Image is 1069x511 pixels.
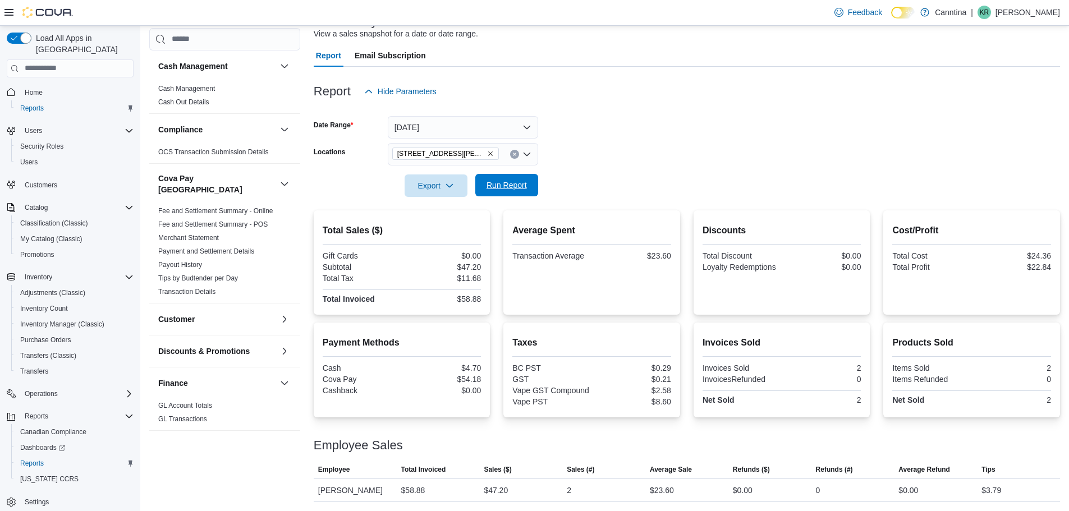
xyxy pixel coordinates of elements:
button: Hide Parameters [360,80,441,103]
div: Total Cost [892,251,969,260]
button: Promotions [11,247,138,263]
button: Inventory Count [11,301,138,316]
span: Merchant Statement [158,233,219,242]
div: 2 [784,363,861,372]
span: Reports [20,459,44,468]
label: Locations [314,148,346,156]
button: [US_STATE] CCRS [11,471,138,487]
div: Transaction Average [512,251,589,260]
span: Inventory Manager (Classic) [16,317,134,331]
span: Total Invoiced [401,465,446,474]
a: Purchase Orders [16,333,76,347]
a: Classification (Classic) [16,217,93,230]
a: Security Roles [16,140,68,153]
span: Classification (Classic) [16,217,134,230]
div: View a sales snapshot for a date or date range. [314,28,478,40]
span: Email Subscription [355,44,426,67]
div: $11.68 [404,274,481,283]
button: Security Roles [11,139,138,154]
h3: Cash Management [158,61,228,72]
div: $58.88 [401,484,425,497]
span: Settings [20,495,134,509]
div: 0 [784,375,861,384]
a: Payment and Settlement Details [158,247,254,255]
a: GL Account Totals [158,402,212,409]
button: Cash Management [278,59,291,73]
span: [US_STATE] CCRS [20,475,79,484]
button: Users [2,123,138,139]
button: Reports [2,408,138,424]
span: Report [316,44,341,67]
button: Operations [20,387,62,400]
span: Transfers (Classic) [16,349,134,362]
span: Users [20,158,38,167]
span: Average Sale [650,465,692,474]
div: $22.84 [974,263,1051,271]
p: Canntina [935,6,966,19]
span: Inventory [25,273,52,282]
h2: Taxes [512,336,671,349]
a: OCS Transaction Submission Details [158,148,269,156]
div: Vape PST [512,397,589,406]
button: Catalog [20,201,52,214]
span: Payout History [158,260,202,269]
button: Inventory [20,270,57,284]
span: Dashboards [20,443,65,452]
button: Home [2,84,138,100]
button: Transfers (Classic) [11,348,138,363]
button: Catalog [2,200,138,215]
div: Gift Cards [323,251,400,260]
span: OCS Transaction Submission Details [158,148,269,156]
span: Cash Out Details [158,98,209,107]
a: Reports [16,457,48,470]
h3: Employee Sales [314,439,403,452]
h3: Finance [158,378,188,389]
span: Tips [981,465,995,474]
span: Employee [318,465,350,474]
div: Subtotal [323,263,400,271]
span: Fee and Settlement Summary - POS [158,220,268,229]
div: Items Sold [892,363,969,372]
div: 2 [567,484,571,497]
a: Transfers [16,365,53,378]
a: Cash Management [158,85,215,93]
span: GL Account Totals [158,401,212,410]
h2: Total Sales ($) [323,224,481,237]
h2: Discounts [703,224,861,237]
span: Promotions [16,248,134,261]
span: Security Roles [16,140,134,153]
span: Inventory Count [16,302,134,315]
button: [DATE] [388,116,538,139]
button: Purchase Orders [11,332,138,348]
span: Washington CCRS [16,472,134,486]
div: $0.00 [404,386,481,395]
div: Kenneth Roach Hasbun [978,6,991,19]
button: Reports [11,455,138,471]
span: Run Report [487,179,527,191]
button: Adjustments (Classic) [11,285,138,301]
span: Canadian Compliance [20,427,86,436]
h3: Customer [158,314,195,325]
a: Transfers (Classic) [16,349,81,362]
div: Cashback [323,386,400,395]
button: Finance [158,378,276,389]
span: Tips by Budtender per Day [158,274,238,283]
button: Cova Pay [GEOGRAPHIC_DATA] [158,173,276,195]
div: Cova Pay [GEOGRAPHIC_DATA] [149,204,300,303]
div: GST [512,375,589,384]
a: Users [16,155,42,169]
div: 0 [816,484,820,497]
span: Purchase Orders [16,333,134,347]
span: [STREET_ADDRESS][PERSON_NAME] [397,148,485,159]
span: Settings [25,498,49,507]
div: $2.58 [594,386,671,395]
div: Total Profit [892,263,969,271]
span: KR [980,6,989,19]
div: Loyalty Redemptions [703,263,779,271]
div: $47.20 [404,263,481,271]
span: Classification (Classic) [20,219,88,228]
div: [PERSON_NAME] [314,479,397,501]
div: Cash [323,363,400,372]
div: Total Tax [323,274,400,283]
span: Security Roles [20,142,63,151]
